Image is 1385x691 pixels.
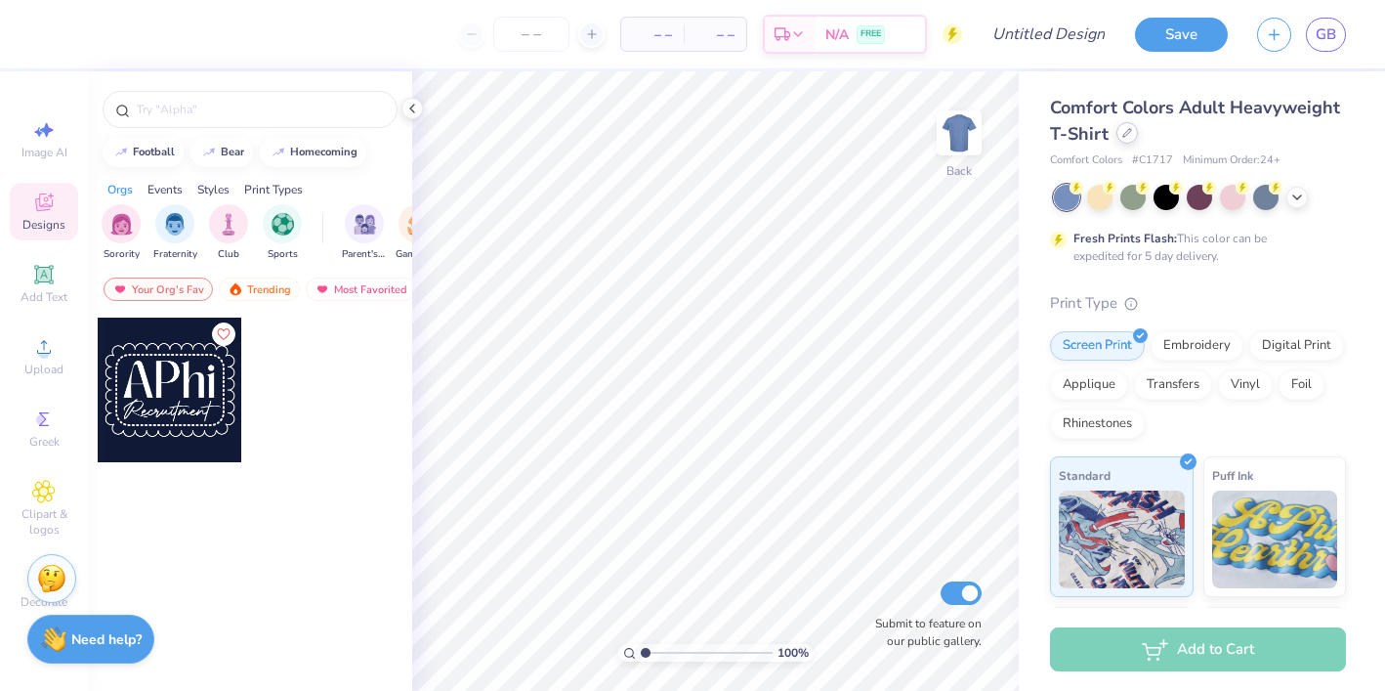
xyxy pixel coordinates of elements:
button: filter button [102,204,141,262]
button: homecoming [260,138,366,167]
img: Sorority Image [110,213,133,236]
img: Parent's Weekend Image [354,213,376,236]
div: filter for Club [209,204,248,262]
span: # C1717 [1132,152,1173,169]
div: Back [946,162,972,180]
img: Puff Ink [1212,491,1338,588]
input: Try "Alpha" [135,100,385,119]
div: filter for Sorority [102,204,141,262]
img: trend_line.gif [113,147,129,158]
span: Add Text [21,289,67,305]
button: filter button [153,204,197,262]
span: Sports [268,247,298,262]
span: – – [695,24,734,45]
img: trending.gif [228,282,243,296]
span: Game Day [396,247,441,262]
input: – – [493,17,569,52]
img: Standard [1059,491,1185,588]
button: bear [190,138,253,167]
div: football [133,147,175,157]
span: – – [633,24,672,45]
div: Trending [219,278,300,301]
span: Parent's Weekend [342,247,387,262]
div: Events [147,181,183,198]
div: bear [221,147,244,157]
span: Comfort Colors [1050,152,1122,169]
div: Orgs [107,181,133,198]
span: FREE [860,27,881,41]
div: Print Type [1050,292,1346,315]
span: Sorority [104,247,140,262]
span: Minimum Order: 24 + [1183,152,1280,169]
div: Embroidery [1151,331,1243,361]
div: Vinyl [1218,370,1273,400]
img: most_fav.gif [112,282,128,296]
span: Image AI [21,145,67,160]
img: trend_line.gif [271,147,286,158]
div: Styles [197,181,230,198]
div: Applique [1050,370,1128,400]
strong: Need help? [71,630,142,649]
input: Untitled Design [977,15,1120,54]
span: Comfort Colors Adult Heavyweight T-Shirt [1050,96,1340,146]
button: Like [212,323,235,346]
div: filter for Game Day [396,204,441,262]
button: football [103,138,184,167]
div: Screen Print [1050,331,1145,361]
div: Foil [1279,370,1324,400]
button: filter button [209,204,248,262]
div: filter for Fraternity [153,204,197,262]
div: filter for Parent's Weekend [342,204,387,262]
span: Fraternity [153,247,197,262]
img: Fraternity Image [164,213,186,236]
span: Puff Ink [1212,465,1253,486]
div: homecoming [290,147,357,157]
img: Club Image [218,213,239,236]
strong: Fresh Prints Flash: [1073,231,1177,246]
img: Sports Image [272,213,294,236]
span: Standard [1059,465,1111,486]
div: Transfers [1134,370,1212,400]
div: This color can be expedited for 5 day delivery. [1073,230,1314,265]
span: Club [218,247,239,262]
button: Save [1135,18,1228,52]
div: Most Favorited [306,278,416,301]
span: Greek [29,434,60,450]
span: Decorate [21,594,67,610]
div: Your Org's Fav [104,278,213,301]
label: Submit to feature on our public gallery. [864,615,982,650]
img: Game Day Image [407,213,430,236]
div: Rhinestones [1050,410,1145,439]
span: 100 % [777,644,809,662]
img: trend_line.gif [201,147,217,158]
a: GB [1306,18,1346,52]
button: filter button [396,204,441,262]
span: GB [1316,23,1336,46]
img: most_fav.gif [315,282,330,296]
button: filter button [342,204,387,262]
img: Back [940,113,979,152]
div: Print Types [244,181,303,198]
button: filter button [263,204,302,262]
span: N/A [825,24,849,45]
div: Digital Print [1249,331,1344,361]
div: filter for Sports [263,204,302,262]
span: Designs [22,217,65,233]
span: Clipart & logos [10,506,78,538]
span: Upload [24,362,63,377]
